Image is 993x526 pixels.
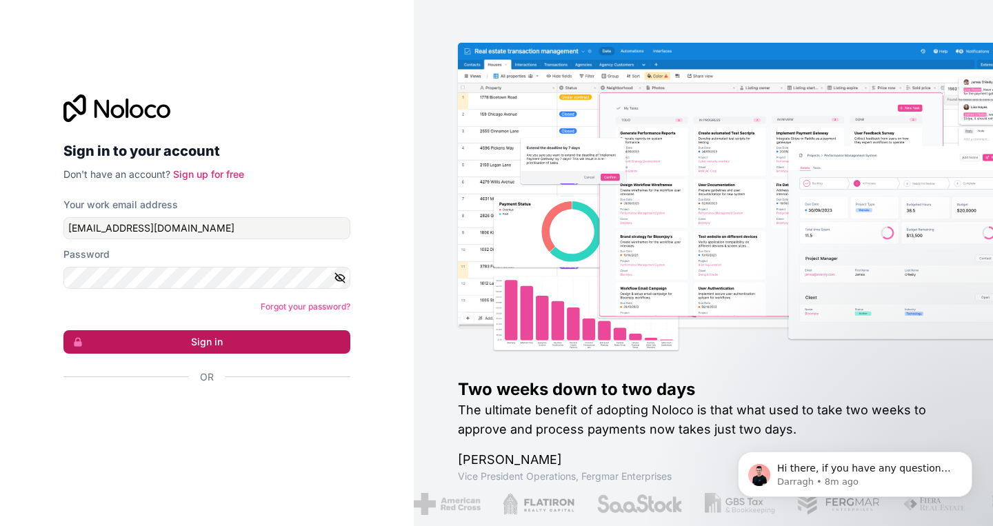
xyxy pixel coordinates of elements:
[63,168,170,180] span: Don't have an account?
[458,450,949,469] h1: [PERSON_NAME]
[63,330,350,354] button: Sign in
[63,247,110,261] label: Password
[63,198,178,212] label: Your work email address
[414,493,481,515] img: /assets/american-red-cross-BAupjrZR.png
[458,401,949,439] h2: The ultimate benefit of adopting Noloco is that what used to take two weeks to approve and proces...
[63,267,350,289] input: Password
[63,217,350,239] input: Email address
[458,378,949,401] h1: Two weeks down to two days
[173,168,244,180] a: Sign up for free
[717,423,993,519] iframe: Intercom notifications message
[503,493,574,515] img: /assets/flatiron-C8eUkumj.png
[705,493,775,515] img: /assets/gbstax-C-GtDUiK.png
[261,301,350,312] a: Forgot your password?
[63,139,350,163] h2: Sign in to your account
[596,493,683,515] img: /assets/saastock-C6Zbiodz.png
[458,469,949,483] h1: Vice President Operations , Fergmar Enterprises
[200,370,214,384] span: Or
